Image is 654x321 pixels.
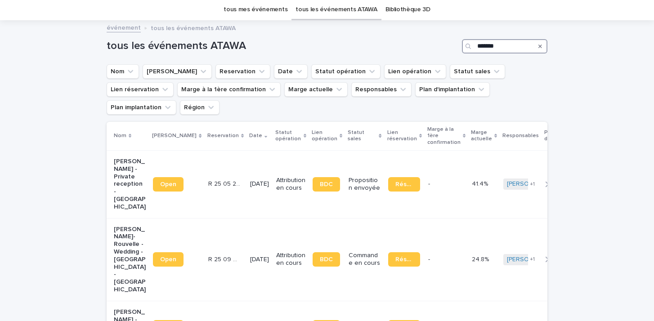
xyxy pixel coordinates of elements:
p: Marge actuelle [471,128,492,144]
p: 41.4% [472,178,490,188]
button: Marge actuelle [284,82,348,97]
p: [PERSON_NAME] - Private reception - [GEOGRAPHIC_DATA] [114,158,146,211]
span: Réservation [395,256,413,263]
p: tous les événements ATAWA [151,22,236,32]
p: Lien réservation [387,128,417,144]
a: BDC [313,252,340,267]
p: Marge à la 1ère confirmation [427,125,461,147]
button: Région [180,100,219,115]
button: Reservation [215,64,270,79]
p: [PERSON_NAME]-Rouvelle - Wedding - [GEOGRAPHIC_DATA]-[GEOGRAPHIC_DATA] [114,226,146,294]
span: BDC [320,256,333,263]
button: Statut opération [311,64,381,79]
button: Plan implantation [107,100,176,115]
p: Statut opération [275,128,301,144]
a: événement [107,22,141,32]
p: [DATE] [250,180,269,188]
p: Date [249,131,262,141]
span: + 1 [530,257,535,262]
p: [DATE] [250,256,269,263]
button: Date [274,64,308,79]
h1: tous les événements ATAWA [107,40,458,53]
p: Reservation [207,131,239,141]
button: Marge à la 1ère confirmation [177,82,281,97]
button: Nom [107,64,139,79]
p: [PERSON_NAME] [152,131,197,141]
a: [PERSON_NAME] [507,180,556,188]
button: Statut sales [450,64,505,79]
button: Lien réservation [107,82,174,97]
span: Open [160,256,176,263]
p: R 25 09 849 [208,254,242,263]
span: Réservation [395,181,413,187]
span: + 1 [530,182,535,187]
a: Open [153,177,184,192]
button: Lien Stacker [143,64,212,79]
button: Lien opération [384,64,446,79]
p: Plan d'implantation [544,128,582,144]
p: Statut sales [348,128,376,144]
a: Réservation [388,177,420,192]
p: - [428,178,432,188]
p: Attribution en cours [276,177,305,192]
p: Responsables [502,131,539,141]
input: Search [462,39,547,53]
a: BDC [313,177,340,192]
button: Responsables [351,82,412,97]
p: Nom [114,131,126,141]
p: Lien opération [312,128,337,144]
p: Commande en cours [349,252,381,267]
a: [PERSON_NAME] [507,256,556,263]
a: Open [153,252,184,267]
span: BDC [320,181,333,187]
p: - [428,254,432,263]
p: Proposition envoyée [349,177,381,192]
span: Open [160,181,176,187]
p: R 25 05 263 [208,178,242,188]
p: 24.8% [472,254,491,263]
button: Plan d'implantation [415,82,490,97]
a: Réservation [388,252,420,267]
p: Attribution en cours [276,252,305,267]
